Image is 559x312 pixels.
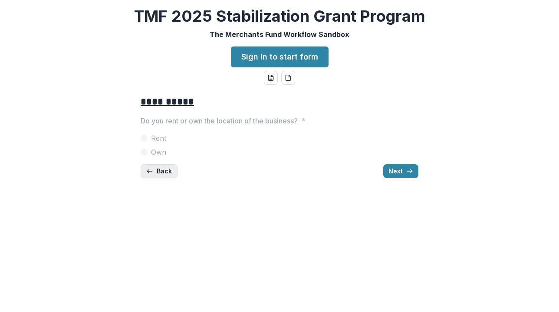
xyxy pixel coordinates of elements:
button: Next [383,164,418,178]
p: Do you rent or own the location of the business? [141,116,298,126]
a: Sign in to start form [231,46,329,67]
p: The Merchants Fund Workflow Sandbox [210,29,349,40]
span: Own [151,147,166,157]
button: pdf-download [281,71,295,85]
button: Back [141,164,178,178]
h2: TMF 2025 Stabilization Grant Program [134,7,425,26]
span: Rent [151,133,166,143]
button: word-download [264,71,278,85]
